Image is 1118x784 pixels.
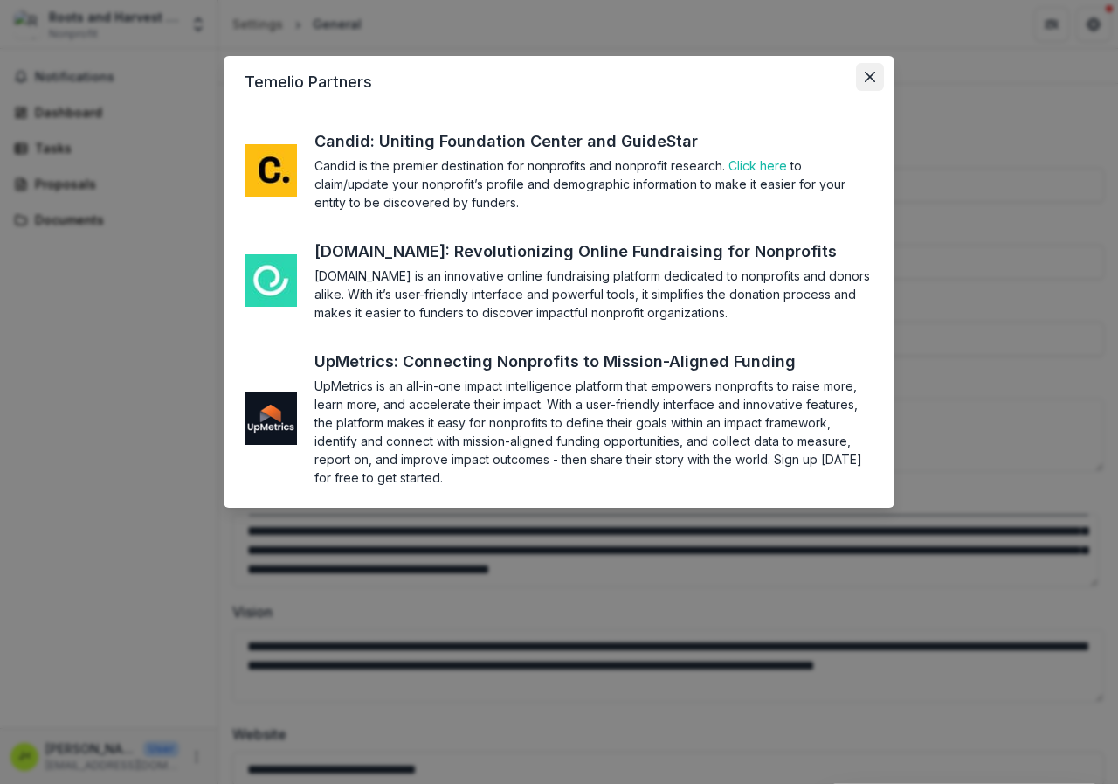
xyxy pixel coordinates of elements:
[245,254,297,307] img: me
[224,56,894,108] header: Temelio Partners
[245,392,297,445] img: me
[314,377,873,487] section: UpMetrics is an all-in-one impact intelligence platform that empowers nonprofits to raise more, l...
[314,239,869,263] a: [DOMAIN_NAME]: Revolutionizing Online Fundraising for Nonprofits
[728,158,787,173] a: Click here
[856,63,884,91] button: Close
[314,350,828,373] a: UpMetrics: Connecting Nonprofits to Mission-Aligned Funding
[314,267,873,322] section: [DOMAIN_NAME] is an innovative online fundraising platform dedicated to nonprofits and donors ali...
[314,156,873,212] section: Candid is the premier destination for nonprofits and nonprofit research. to claim/update your non...
[314,129,730,153] a: Candid: Uniting Foundation Center and GuideStar
[245,144,297,197] img: me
